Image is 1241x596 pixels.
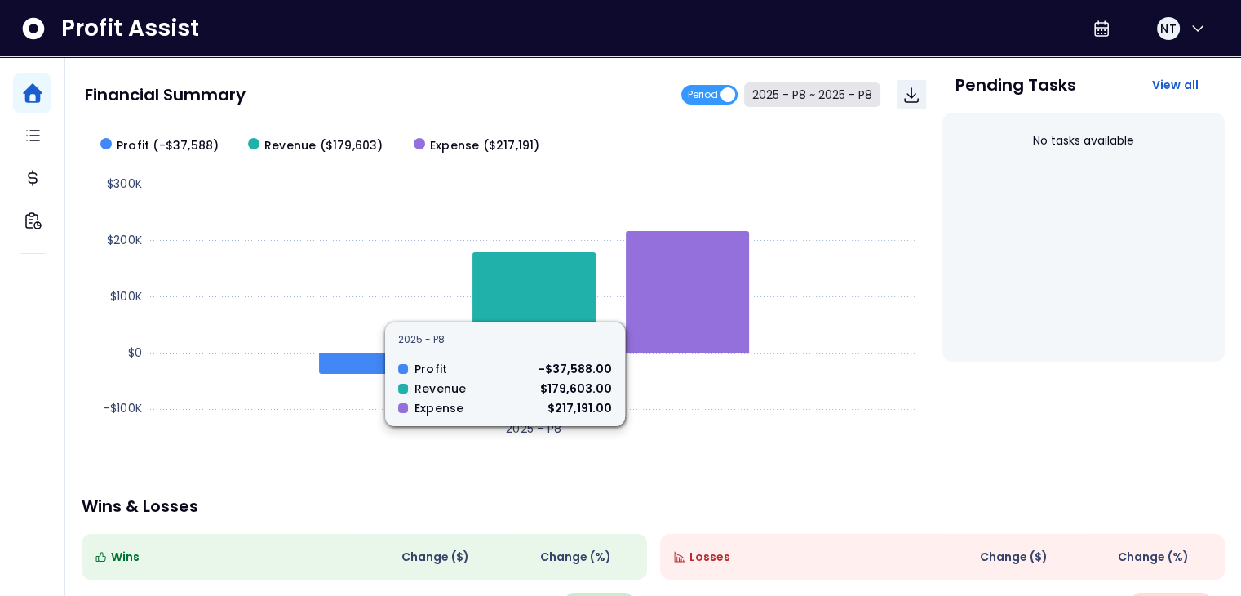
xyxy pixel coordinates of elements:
[104,400,142,416] text: -$100K
[506,420,561,437] text: 2025 - P8
[688,85,718,105] span: Period
[980,549,1048,566] span: Change ( $ )
[430,137,540,154] span: Expense ($217,191)
[401,549,469,566] span: Change ( $ )
[540,549,611,566] span: Change (%)
[117,137,219,154] span: Profit (-$37,588)
[1160,20,1176,37] span: NT
[61,14,199,43] span: Profit Assist
[110,288,142,305] text: $100K
[111,549,140,566] span: Wins
[897,80,926,109] button: Download
[107,176,142,192] text: $300K
[85,87,246,103] p: Financial Summary
[955,77,1076,93] p: Pending Tasks
[955,119,1212,162] div: No tasks available
[264,137,383,154] span: Revenue ($179,603)
[1118,549,1189,566] span: Change (%)
[689,549,730,566] span: Losses
[1151,77,1199,93] span: View all
[1138,70,1212,100] button: View all
[107,232,142,248] text: $200K
[82,498,1225,514] p: Wins & Losses
[128,345,142,361] text: $0
[744,82,880,107] button: 2025 - P8 ~ 2025 - P8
